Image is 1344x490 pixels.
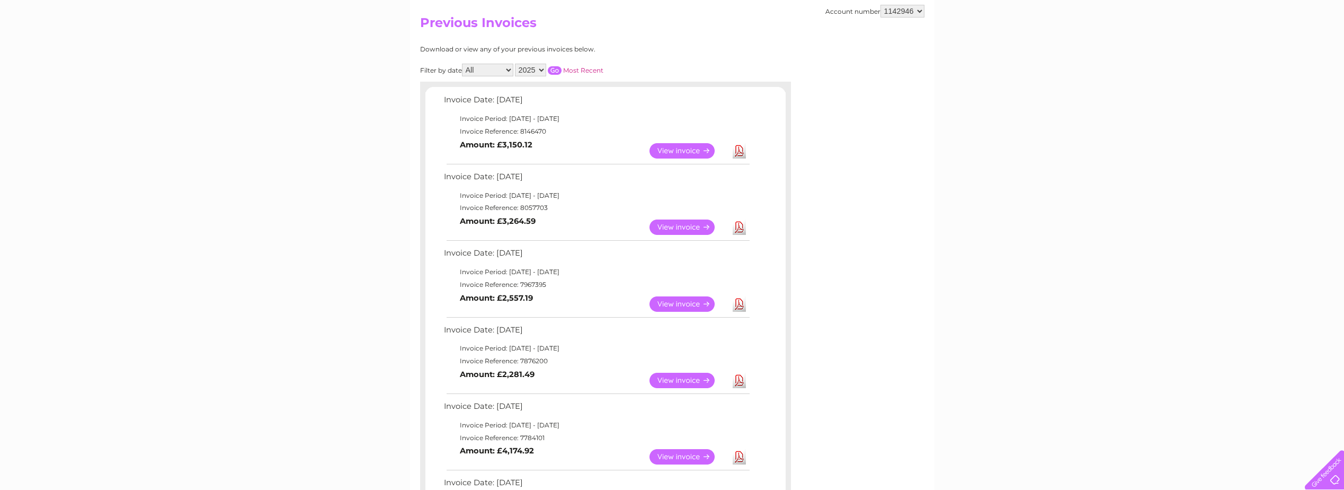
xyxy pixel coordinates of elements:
[649,296,727,312] a: View
[460,293,533,303] b: Amount: £2,557.19
[422,6,923,51] div: Clear Business is a trading name of Verastar Limited (registered in [GEOGRAPHIC_DATA] No. 3667643...
[1144,5,1217,19] a: 0333 014 3131
[460,446,534,456] b: Amount: £4,174.92
[733,449,746,465] a: Download
[441,399,751,419] td: Invoice Date: [DATE]
[1274,45,1300,53] a: Contact
[441,189,751,202] td: Invoice Period: [DATE] - [DATE]
[441,112,751,125] td: Invoice Period: [DATE] - [DATE]
[47,28,101,60] img: logo.png
[420,64,698,76] div: Filter by date
[733,143,746,159] a: Download
[460,216,536,226] b: Amount: £3,264.59
[733,220,746,235] a: Download
[441,355,751,367] td: Invoice Reference: 7876200
[441,419,751,432] td: Invoice Period: [DATE] - [DATE]
[441,266,751,278] td: Invoice Period: [DATE] - [DATE]
[420,15,924,36] h2: Previous Invoices
[441,323,751,343] td: Invoice Date: [DATE]
[1214,45,1245,53] a: Telecoms
[441,93,751,112] td: Invoice Date: [DATE]
[420,46,698,53] div: Download or view any of your previous invoices below.
[1184,45,1207,53] a: Energy
[460,140,532,150] b: Amount: £3,150.12
[460,370,535,379] b: Amount: £2,281.49
[441,202,751,214] td: Invoice Reference: 8057703
[649,449,727,465] a: View
[733,296,746,312] a: Download
[1309,45,1334,53] a: Log out
[441,246,751,266] td: Invoice Date: [DATE]
[649,373,727,388] a: View
[733,373,746,388] a: Download
[441,432,751,444] td: Invoice Reference: 7784101
[825,5,924,17] div: Account number
[563,66,603,74] a: Most Recent
[649,143,727,159] a: View
[441,170,751,189] td: Invoice Date: [DATE]
[649,220,727,235] a: View
[441,125,751,138] td: Invoice Reference: 8146470
[441,278,751,291] td: Invoice Reference: 7967395
[441,342,751,355] td: Invoice Period: [DATE] - [DATE]
[1252,45,1267,53] a: Blog
[1158,45,1178,53] a: Water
